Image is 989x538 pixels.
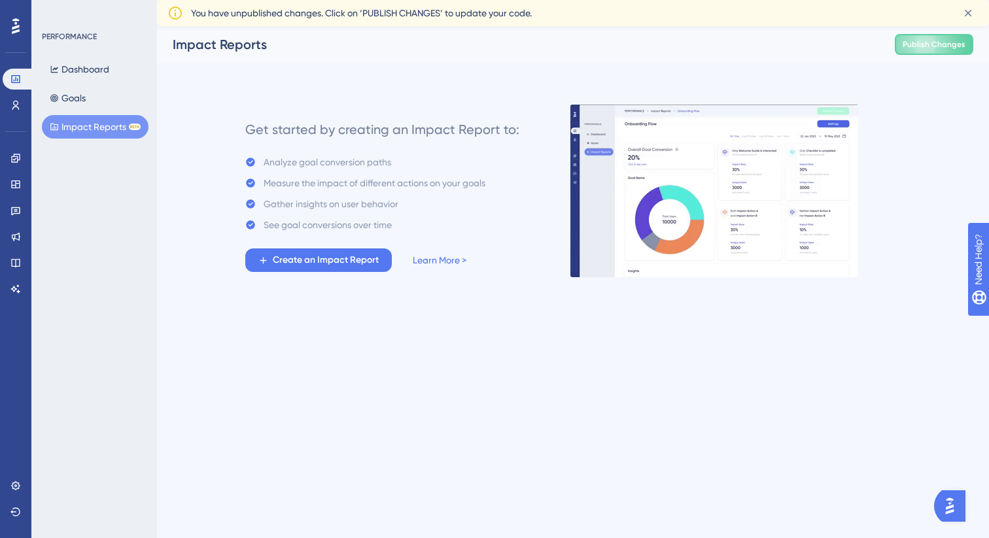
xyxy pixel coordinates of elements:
[42,58,117,81] button: Dashboard
[413,252,466,268] a: Learn More >
[31,3,82,19] span: Need Help?
[264,196,398,212] div: Gather insights on user behavior
[245,120,519,139] div: Get started by creating an Impact Report to:
[570,104,859,278] img: e8cc2031152ba83cd32f6b7ecddf0002.gif
[42,86,94,110] button: Goals
[934,486,973,526] iframe: UserGuiding AI Assistant Launcher
[173,35,862,54] div: Impact Reports
[42,31,97,42] div: PERFORMANCE
[191,5,532,21] span: You have unpublished changes. Click on ‘PUBLISH CHANGES’ to update your code.
[273,252,379,268] span: Create an Impact Report
[903,39,965,50] span: Publish Changes
[264,175,485,191] div: Measure the impact of different actions on your goals
[895,34,973,55] button: Publish Changes
[264,217,392,233] div: See goal conversions over time
[245,248,392,272] button: Create an Impact Report
[264,154,391,170] div: Analyze goal conversion paths
[42,115,148,139] button: Impact ReportsBETA
[129,124,141,130] div: BETA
